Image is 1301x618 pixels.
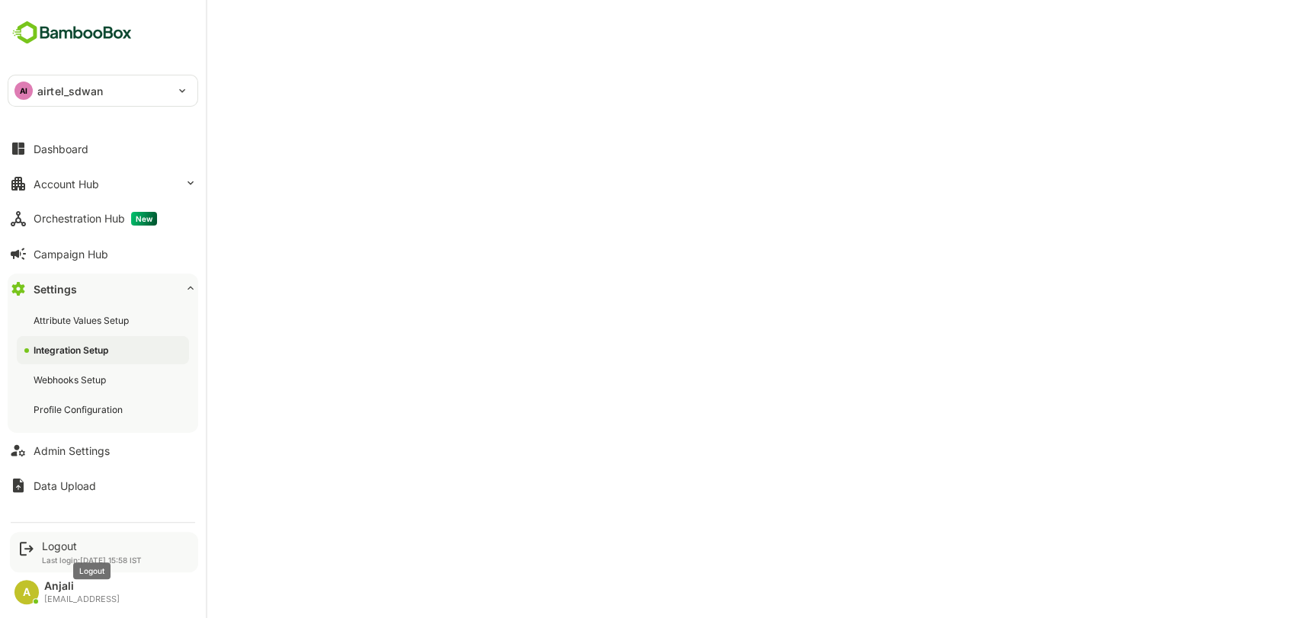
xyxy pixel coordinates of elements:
div: Data Upload [34,479,96,492]
p: airtel_sdwan [37,83,104,99]
div: AIairtel_sdwan [8,75,197,106]
div: AI [14,82,33,100]
span: New [131,212,157,226]
p: Last login: [DATE] 15:58 IST [42,556,142,565]
div: Attribute Values Setup [34,314,132,327]
button: Settings [8,274,198,304]
div: Dashboard [34,142,88,155]
button: Account Hub [8,168,198,199]
div: Orchestration Hub [34,212,157,226]
button: Admin Settings [8,435,198,466]
div: [EMAIL_ADDRESS] [44,594,120,604]
button: Campaign Hub [8,239,198,269]
div: Settings [34,283,77,296]
div: Webhooks Setup [34,373,109,386]
div: Anjali [44,580,120,593]
button: Dashboard [8,133,198,164]
button: Orchestration HubNew [8,203,198,234]
img: BambooboxFullLogoMark.5f36c76dfaba33ec1ec1367b70bb1252.svg [8,18,136,47]
div: Account Hub [34,178,99,191]
div: Admin Settings [34,444,110,457]
button: Data Upload [8,470,198,501]
div: Profile Configuration [34,403,126,416]
div: Campaign Hub [34,248,108,261]
div: Integration Setup [34,344,111,357]
div: Logout [42,540,142,552]
div: A [14,580,39,604]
